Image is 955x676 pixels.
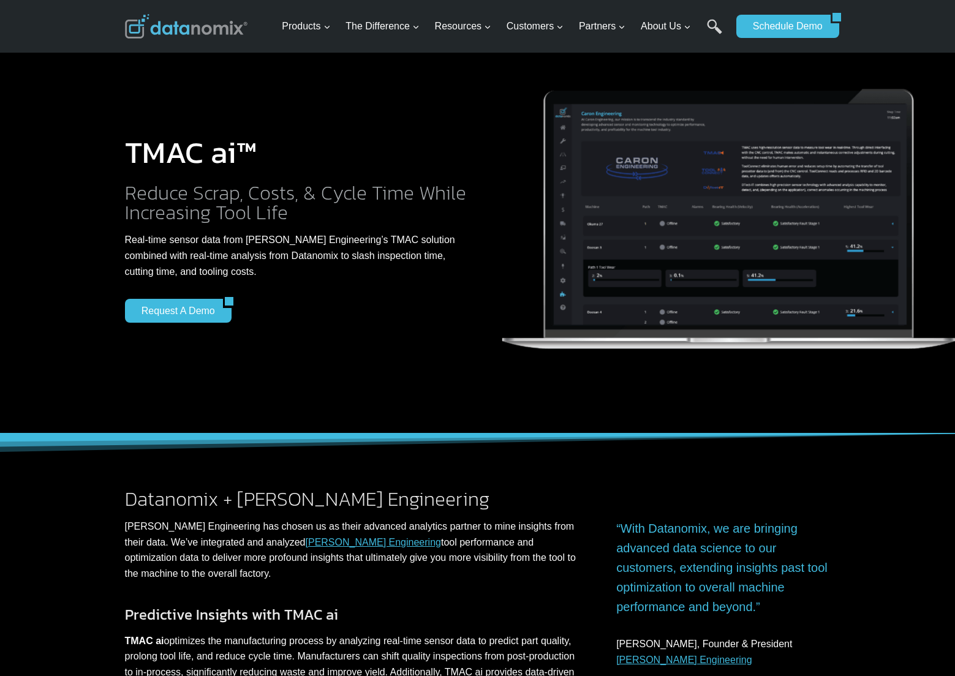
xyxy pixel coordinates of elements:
a: [PERSON_NAME] Engineering [616,655,752,665]
p: [PERSON_NAME], Founder & President [616,636,830,667]
h2: Reduce Scrap, Costs, & Cycle Time While Increasing Tool Life [125,183,468,222]
span: Customers [507,18,564,34]
span: About Us [641,18,691,34]
span: The Difference [345,18,420,34]
span: Resources [435,18,491,34]
strong: TMAC ai [125,636,164,646]
p: [PERSON_NAME] Engineering has chosen us as their advanced analytics partner to mine insights from... [125,519,583,581]
img: Datanomix [125,14,247,39]
h2: Datanomix + [PERSON_NAME] Engineering [125,489,583,509]
h1: TMAC ai™ [125,137,468,168]
h3: Predictive Insights with TMAC ai [125,604,583,626]
span: Products [282,18,330,34]
p: Real-time sensor data from [PERSON_NAME] Engineering’s TMAC solution combined with real-time anal... [125,232,468,279]
a: Request a Demo [125,299,223,322]
a: Schedule Demo [736,15,831,38]
span: “With Datanomix, we are bringing advanced data science to our customers, extending insights past ... [616,522,828,614]
span: Partners [579,18,625,34]
a: [PERSON_NAME] Engineering [306,537,441,547]
a: Search [707,19,722,47]
nav: Primary Navigation [277,7,730,47]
